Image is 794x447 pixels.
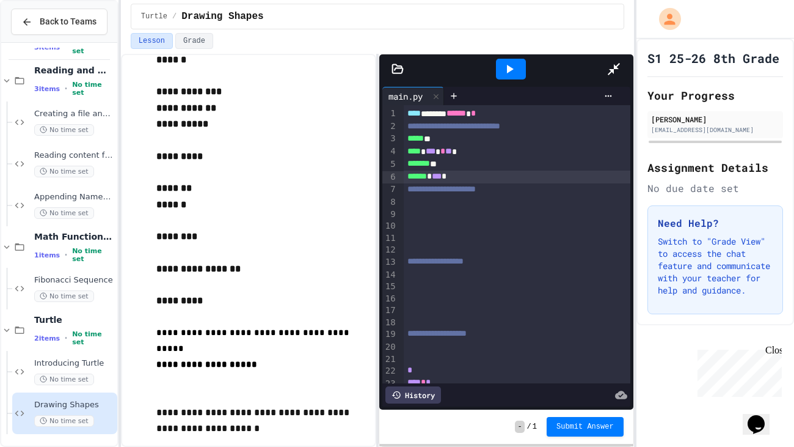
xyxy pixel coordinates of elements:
[646,5,684,33] div: My Account
[65,250,67,260] span: •
[382,120,398,133] div: 2
[382,244,398,256] div: 12
[72,247,115,263] span: No time set
[131,33,173,49] button: Lesson
[40,15,97,28] span: Back to Teams
[382,293,398,305] div: 16
[34,192,115,202] span: Appending Names and Writing Files
[34,124,94,136] span: No time set
[34,374,94,385] span: No time set
[527,422,531,432] span: /
[382,305,398,317] div: 17
[693,345,782,397] iframe: chat widget
[382,158,398,171] div: 5
[515,421,524,433] span: -
[34,65,115,76] span: Reading and Writing Files
[382,378,398,391] div: 23
[65,84,67,94] span: •
[72,330,115,346] span: No time set
[547,417,624,437] button: Submit Answer
[382,146,398,158] div: 4
[65,42,67,52] span: •
[34,334,60,342] span: 2 items
[382,209,398,221] div: 9
[382,196,398,209] div: 8
[34,150,115,161] span: Reading content from a file
[382,317,398,329] div: 18
[382,281,398,293] div: 15
[382,365,398,378] div: 22
[181,9,263,24] span: Drawing Shapes
[658,235,773,297] p: Switch to "Grade View" to access the chat feature and communicate with your teacher for help and ...
[382,133,398,146] div: 3
[651,125,779,135] div: [EMAIL_ADDRESS][DOMAIN_NAME]
[34,314,115,325] span: Turtle
[382,256,398,269] div: 13
[5,5,84,78] div: Chat with us now!Close
[382,353,398,366] div: 21
[175,33,213,49] button: Grade
[556,422,614,432] span: Submit Answer
[34,290,94,302] span: No time set
[141,12,167,21] span: Turtle
[647,50,779,67] h1: S1 25-26 8th Grade
[34,275,115,286] span: Fibonacci Sequence
[34,231,115,242] span: Math Functions and Comparators
[647,181,783,196] div: No due date set
[11,9,107,35] button: Back to Teams
[658,216,773,231] h3: Need Help?
[65,333,67,343] span: •
[34,207,94,219] span: No time set
[34,43,60,51] span: 3 items
[34,109,115,119] span: Creating a file and adding data
[651,114,779,125] div: [PERSON_NAME]
[743,398,782,435] iframe: chat widget
[382,90,429,103] div: main.py
[34,166,94,177] span: No time set
[72,81,115,97] span: No time set
[382,183,398,196] div: 7
[382,87,444,105] div: main.py
[72,39,115,55] span: No time set
[385,386,441,404] div: History
[382,108,398,120] div: 1
[382,232,398,245] div: 11
[382,171,398,184] div: 6
[382,328,398,341] div: 19
[382,220,398,232] div: 10
[34,358,115,369] span: Introducing Turtle
[34,400,115,410] span: Drawing Shapes
[34,415,94,427] span: No time set
[172,12,177,21] span: /
[647,159,783,176] h2: Assignment Details
[34,85,60,93] span: 3 items
[382,341,398,353] div: 20
[34,251,60,259] span: 1 items
[382,269,398,281] div: 14
[533,422,537,432] span: 1
[647,87,783,104] h2: Your Progress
